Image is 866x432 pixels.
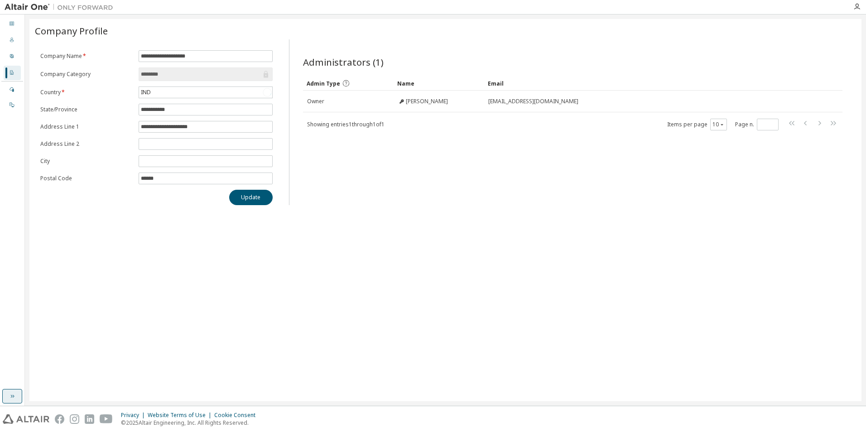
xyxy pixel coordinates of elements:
label: Postal Code [40,175,133,182]
p: © 2025 Altair Engineering, Inc. All Rights Reserved. [121,419,261,427]
button: 10 [712,121,725,128]
label: Country [40,89,133,96]
span: Showing entries 1 through 1 of 1 [307,120,385,128]
img: youtube.svg [100,414,113,424]
button: Update [229,190,273,205]
label: Address Line 2 [40,140,133,148]
label: State/Province [40,106,133,113]
img: Altair One [5,3,118,12]
div: On Prem [4,98,21,112]
div: Dashboard [4,17,21,31]
label: Address Line 1 [40,123,133,130]
div: IND [139,87,272,98]
div: Company Profile [4,66,21,80]
span: Items per page [667,119,727,130]
span: Company Profile [35,24,108,37]
div: Name [397,76,481,91]
img: linkedin.svg [85,414,94,424]
div: Website Terms of Use [148,412,214,419]
img: instagram.svg [70,414,79,424]
label: Company Name [40,53,133,60]
div: Cookie Consent [214,412,261,419]
img: altair_logo.svg [3,414,49,424]
img: facebook.svg [55,414,64,424]
span: Owner [307,98,324,105]
span: Admin Type [307,80,340,87]
div: User Profile [4,49,21,64]
span: Page n. [735,119,779,130]
label: Company Category [40,71,133,78]
label: City [40,158,133,165]
span: [EMAIL_ADDRESS][DOMAIN_NAME] [488,98,578,105]
span: Administrators (1) [303,56,384,68]
div: Privacy [121,412,148,419]
div: Users [4,33,21,48]
span: [PERSON_NAME] [406,98,448,105]
div: Managed [4,82,21,97]
div: IND [140,87,152,97]
div: Email [488,76,817,91]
